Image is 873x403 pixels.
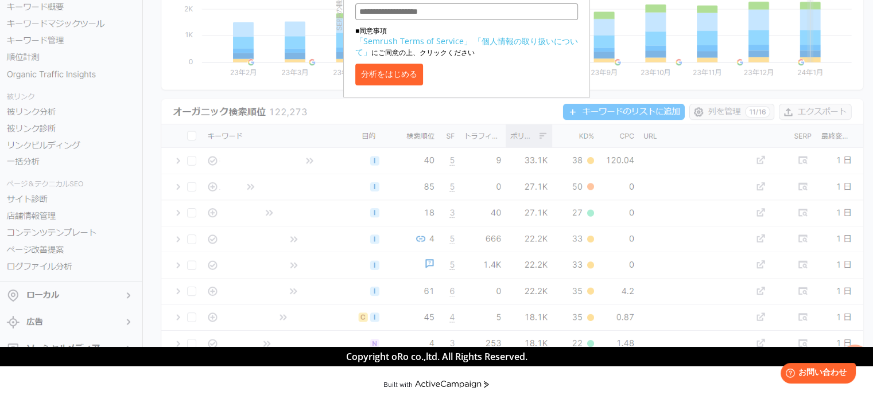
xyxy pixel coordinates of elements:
[383,380,413,389] div: Built with
[355,64,423,85] button: 分析をはじめる
[355,26,578,58] p: ■同意事項 にご同意の上、クリックください
[771,358,860,390] iframe: Help widget launcher
[355,36,472,46] a: 「Semrush Terms of Service」
[355,36,578,57] a: 「個人情報の取り扱いについて」
[346,350,527,363] span: Copyright oRo co.,ltd. All Rights Reserved.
